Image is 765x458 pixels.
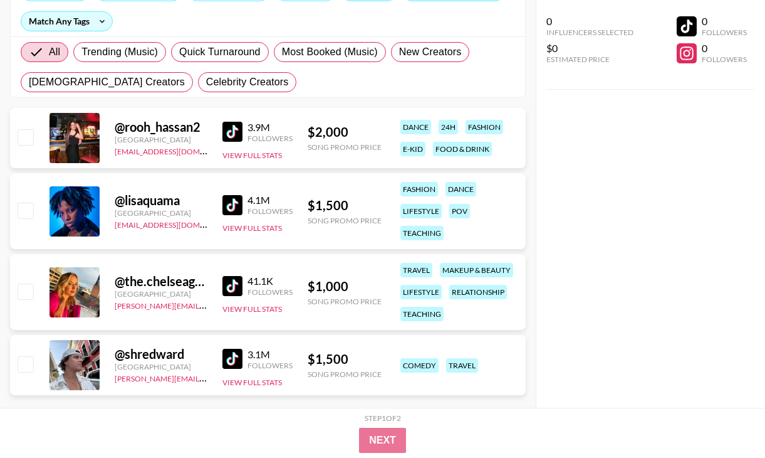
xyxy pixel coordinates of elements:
div: fashion [400,182,438,196]
button: View Full Stats [222,378,282,387]
div: 24h [439,120,458,134]
span: Most Booked (Music) [282,45,378,60]
a: [PERSON_NAME][EMAIL_ADDRESS][DOMAIN_NAME] [115,299,300,311]
div: dance [400,120,431,134]
div: makeup & beauty [440,263,513,277]
div: 0 [546,15,633,28]
div: [GEOGRAPHIC_DATA] [115,362,207,371]
div: pov [449,204,470,218]
img: TikTok [222,349,242,369]
button: View Full Stats [222,304,282,314]
div: @ shredward [115,346,207,362]
div: $ 1,500 [308,198,382,213]
span: [DEMOGRAPHIC_DATA] Creators [29,75,185,90]
div: relationship [449,285,507,299]
div: Followers [247,287,293,297]
img: TikTok [222,195,242,215]
div: teaching [400,307,444,321]
div: Followers [702,28,747,37]
span: Trending (Music) [81,45,158,60]
img: TikTok [222,122,242,142]
div: lifestyle [400,285,442,299]
div: [GEOGRAPHIC_DATA] [115,135,207,144]
div: travel [400,263,432,277]
button: Next [359,428,406,453]
div: Influencers Selected [546,28,633,37]
div: @ the.chelseagriffin [115,274,207,289]
div: 41.1K [247,275,293,287]
div: dance [445,182,476,196]
div: Song Promo Price [308,370,382,379]
div: comedy [400,358,439,373]
div: 0 [702,15,747,28]
div: 4.1M [247,194,293,206]
div: Followers [247,206,293,216]
div: fashion [466,120,503,134]
img: TikTok [222,276,242,296]
iframe: Drift Widget Chat Controller [702,395,750,443]
span: New Creators [399,45,462,60]
div: Followers [247,134,293,143]
div: $0 [546,42,633,55]
div: 3.1M [247,348,293,361]
div: Followers [247,361,293,370]
div: [GEOGRAPHIC_DATA] [115,208,207,218]
a: [EMAIL_ADDRESS][DOMAIN_NAME] [115,218,241,230]
div: e-kid [400,142,425,156]
div: Estimated Price [546,55,633,64]
div: [GEOGRAPHIC_DATA] [115,289,207,299]
div: $ 1,500 [308,351,382,367]
div: teaching [400,226,444,240]
div: 0 [702,42,747,55]
div: Song Promo Price [308,142,382,152]
div: Followers [702,55,747,64]
div: @ rooh_hassan2 [115,119,207,135]
div: @ lisaquama [115,193,207,208]
div: travel [446,358,478,373]
span: All [49,45,60,60]
div: lifestyle [400,204,442,218]
div: $ 1,000 [308,279,382,294]
div: food & drink [433,142,492,156]
div: $ 2,000 [308,124,382,140]
a: [EMAIL_ADDRESS][DOMAIN_NAME] [115,144,241,156]
div: Match Any Tags [21,12,112,31]
div: Step 1 of 2 [365,413,401,423]
div: Song Promo Price [308,216,382,225]
a: [PERSON_NAME][EMAIL_ADDRESS][DOMAIN_NAME] [115,371,300,383]
div: Song Promo Price [308,297,382,306]
span: Quick Turnaround [179,45,261,60]
span: Celebrity Creators [206,75,289,90]
button: View Full Stats [222,151,282,160]
button: View Full Stats [222,223,282,233]
div: 3.9M [247,121,293,134]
